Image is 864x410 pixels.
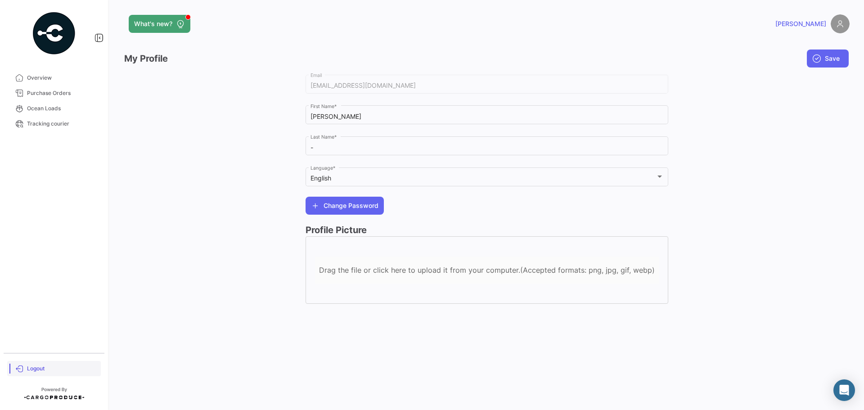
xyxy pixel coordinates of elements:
h3: My Profile [124,52,168,65]
span: Change Password [324,201,378,210]
button: Change Password [306,197,384,215]
a: Overview [7,70,101,86]
span: [PERSON_NAME] [775,19,826,28]
mat-select-trigger: English [310,174,331,182]
span: Overview [27,74,97,82]
a: Purchase Orders [7,86,101,101]
span: Save [825,54,840,63]
button: Save [807,50,849,68]
span: Ocean Loads [27,104,97,113]
div: Drag the file or click here to upload it from your computer.(Accepted formats: png, jpg, gif, webp) [315,266,659,275]
h3: Profile Picture [306,224,668,236]
a: Tracking courier [7,116,101,131]
img: placeholder-user.png [831,14,850,33]
img: powered-by.png [31,11,76,56]
span: What's new? [134,19,172,28]
span: Purchase Orders [27,89,97,97]
button: What's new? [129,15,190,33]
div: Abrir Intercom Messenger [833,379,855,401]
span: Tracking courier [27,120,97,128]
span: Logout [27,365,97,373]
a: Ocean Loads [7,101,101,116]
